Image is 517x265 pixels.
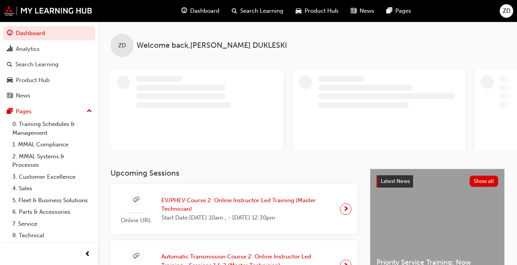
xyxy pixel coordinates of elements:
[7,61,12,68] span: search-icon
[161,196,334,213] span: EV/PHEV Course 2: Online Instructor Led Training (Master Technician)
[345,3,380,19] a: news-iconNews
[9,139,95,151] a: 1. MMAL Compliance
[9,118,95,139] a: 0. Training Schedules & Management
[9,151,95,171] a: 2. MMAL Systems & Processes
[470,176,499,187] button: Show all
[7,77,13,84] span: car-icon
[376,175,498,188] a: Latest NewsShow all
[137,41,287,50] span: Welcome back , [PERSON_NAME] DUKLESKI
[3,25,95,104] button: DashboardAnalyticsSearch LearningProduct HubNews
[161,213,334,222] span: Start Date: [DATE] 10am , - [DATE] 12:30pm
[133,195,139,205] span: sessionType_ONLINE_URL-icon
[9,195,95,206] a: 5. Fleet & Business Solutions
[343,204,349,215] span: next-icon
[386,6,392,16] span: pages-icon
[7,108,13,115] span: pages-icon
[16,91,30,100] div: News
[181,6,187,16] span: guage-icon
[7,30,13,37] span: guage-icon
[3,57,95,72] a: Search Learning
[9,206,95,218] a: 6. Parts & Accessories
[9,218,95,230] a: 7. Service
[500,4,513,18] button: ZD
[87,106,92,116] span: up-icon
[16,76,50,85] div: Product Hub
[117,216,155,225] span: Online URL
[4,6,92,16] img: mmal
[360,7,374,15] span: News
[232,6,237,16] span: search-icon
[15,60,59,69] div: Search Learning
[381,178,410,184] span: Latest News
[9,183,95,195] a: 4. Sales
[305,7,338,15] span: Product Hub
[3,26,95,40] a: Dashboard
[16,107,32,116] div: Pages
[7,46,13,53] span: chart-icon
[3,89,95,103] a: News
[3,104,95,119] button: Pages
[240,7,283,15] span: Search Learning
[395,7,411,15] span: Pages
[133,252,139,261] span: sessionType_ONLINE_URL-icon
[16,45,40,54] div: Analytics
[296,6,301,16] span: car-icon
[351,6,356,16] span: news-icon
[503,7,510,15] span: ZD
[117,190,351,228] a: Online URLEV/PHEV Course 2: Online Instructor Led Training (Master Technician)Start Date:[DATE] 1...
[289,3,345,19] a: car-iconProduct Hub
[3,73,95,87] a: Product Hub
[118,41,126,50] span: ZD
[85,250,90,259] span: prev-icon
[9,242,95,253] a: 9. MyLH Information
[110,169,358,178] h3: Upcoming Sessions
[7,92,13,99] span: news-icon
[190,7,219,15] span: Dashboard
[380,3,417,19] a: pages-iconPages
[175,3,226,19] a: guage-iconDashboard
[9,171,95,183] a: 3. Customer Excellence
[226,3,289,19] a: search-iconSearch Learning
[9,230,95,242] a: 8. Technical
[3,42,95,56] a: Analytics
